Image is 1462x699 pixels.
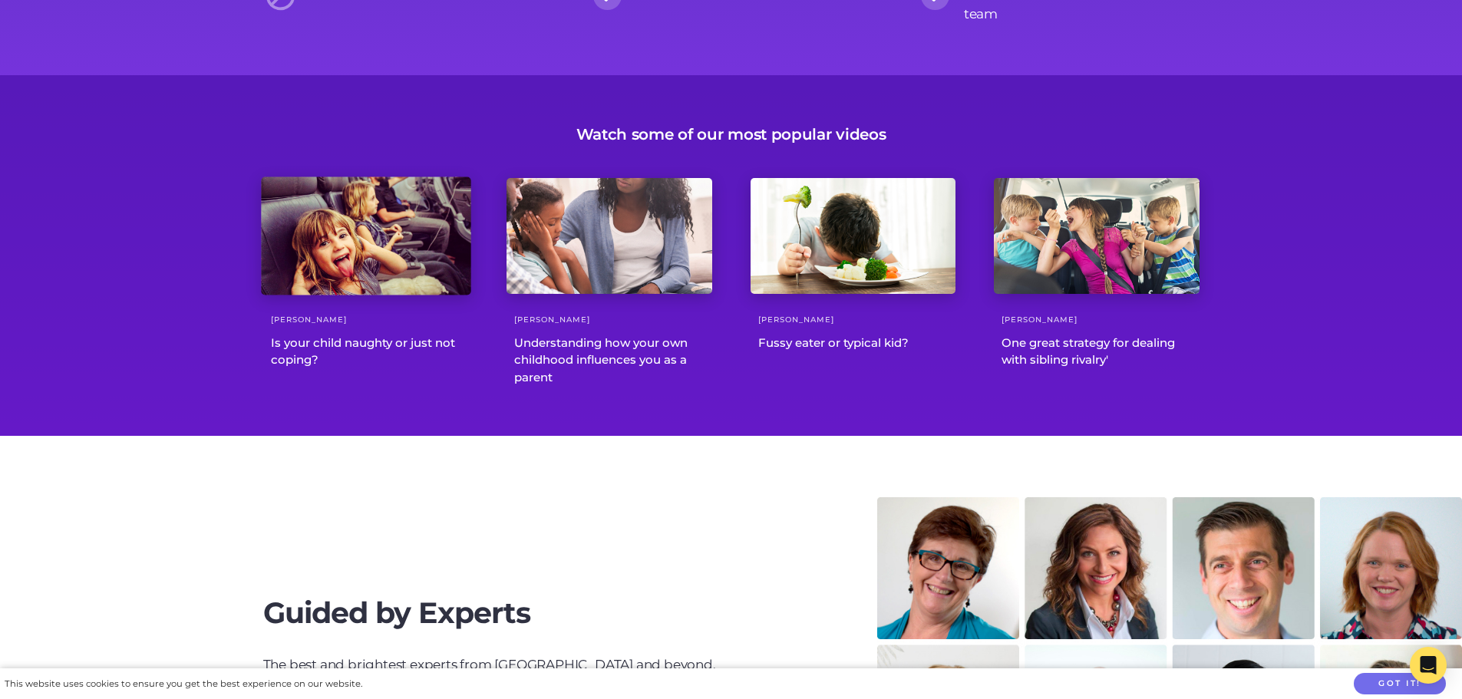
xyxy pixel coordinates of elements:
div: Is your child naughty or just not coping? [263,335,469,369]
div: Fussy eater or typical kid? [751,335,956,352]
button: Got it! [1354,673,1446,695]
div: [PERSON_NAME] [994,313,1200,327]
h2: Guided by Experts [263,595,731,631]
div: [PERSON_NAME] [507,313,712,327]
h3: Watch some of our most popular videos [576,125,886,143]
div: Open Intercom Messenger [1410,647,1447,684]
div: This website uses cookies to ensure you get the best experience on our website. [5,676,362,692]
div: [PERSON_NAME] [263,313,469,327]
p: The best and brightest experts from [GEOGRAPHIC_DATA] and beyond, all in one place, accessible an... [263,654,731,698]
div: Understanding how your own childhood influences you as a parent [507,335,712,387]
div: [PERSON_NAME] [751,313,956,327]
div: One great strategy for dealing with sibling rivalry' [994,335,1200,369]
